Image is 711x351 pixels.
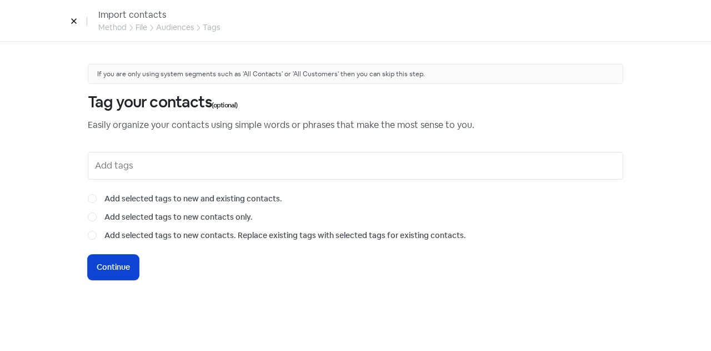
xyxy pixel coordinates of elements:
small: (optional) [212,100,238,111]
div: If you are only using system segments such as 'All Contacts' or 'All Customers' then you can skip... [88,64,623,84]
div: Audiences [156,22,194,33]
label: Add selected tags to new contacts only. [104,211,253,223]
div: Tags [203,22,220,33]
label: Add selected tags to new and existing contacts. [104,193,282,205]
div: Import contacts [98,8,220,22]
div: Method [98,22,127,33]
input: Add tags [95,157,618,175]
h3: Tag your contacts [88,93,623,112]
span: Continue [97,261,130,273]
div: File [136,22,147,33]
label: Add selected tags to new contacts. Replace existing tags with selected tags for existing contacts. [104,230,466,241]
p: Easily organize your contacts using simple words or phrases that make the most sense to you. [88,118,623,132]
button: Continue [88,255,139,280]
